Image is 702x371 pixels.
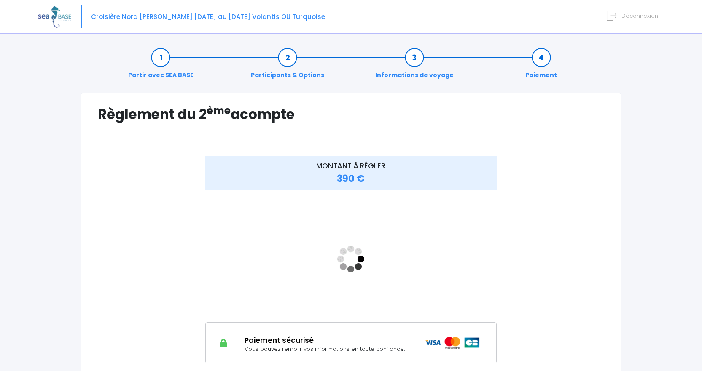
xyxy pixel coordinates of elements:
a: Partir avec SEA BASE [124,53,198,80]
a: Participants & Options [247,53,328,80]
a: Informations de voyage [371,53,458,80]
span: Croisière Nord [PERSON_NAME] [DATE] au [DATE] Volantis OU Turquoise [91,12,325,21]
a: Paiement [521,53,561,80]
sup: ème [207,103,231,118]
span: Déconnexion [621,12,658,20]
span: MONTANT À RÉGLER [316,161,385,171]
h2: Paiement sécurisé [245,336,412,344]
span: Vous pouvez remplir vos informations en toute confiance. [245,345,405,353]
img: icons_paiement_securise@2x.png [425,337,480,349]
h1: Règlement du 2 acompte [98,106,604,123]
iframe: <!-- //required --> [205,196,497,322]
span: 390 € [337,172,365,185]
